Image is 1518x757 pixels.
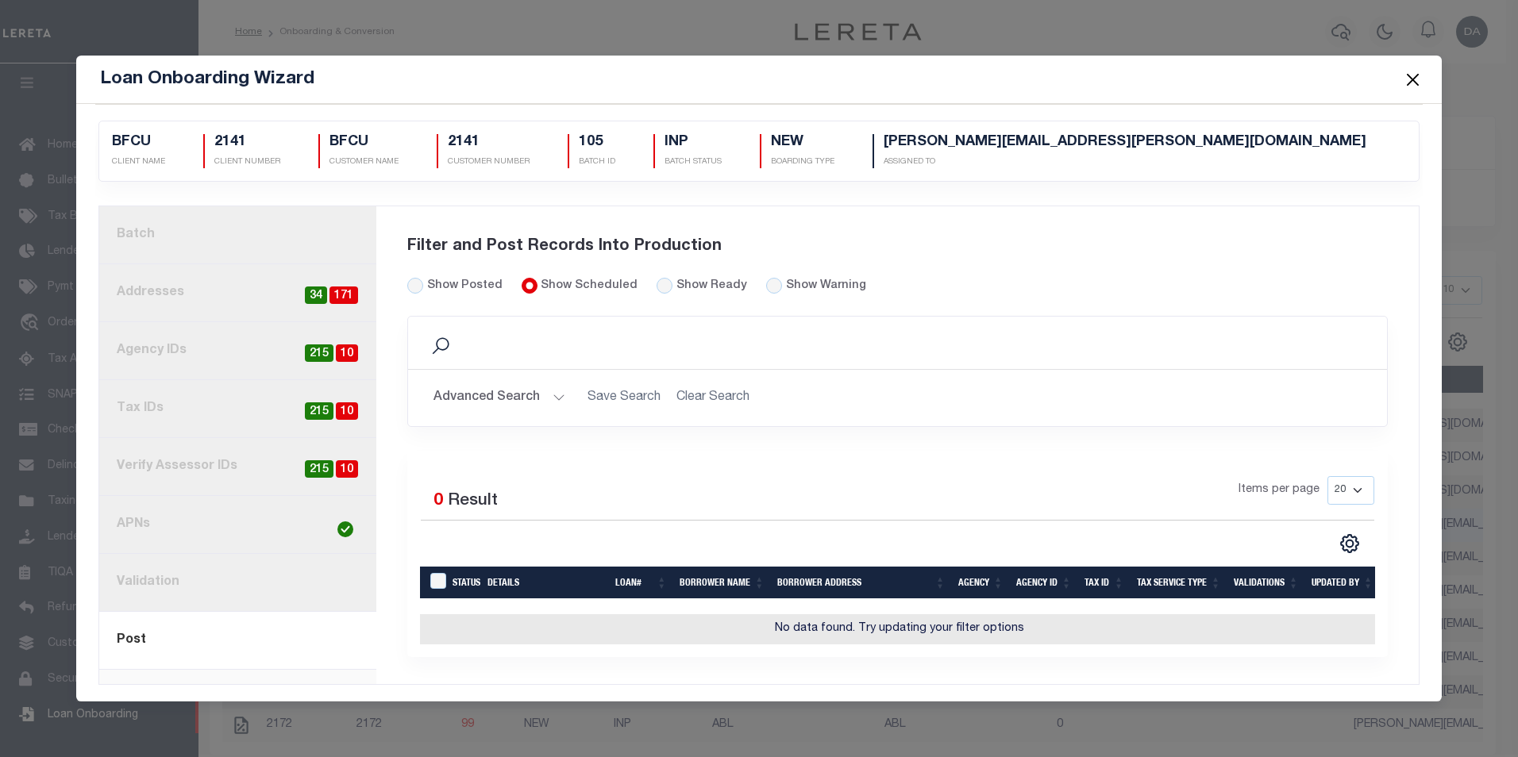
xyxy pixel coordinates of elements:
label: Show Scheduled [541,278,638,295]
span: 215 [305,344,333,363]
span: 215 [305,402,333,421]
p: Assigned To [884,156,1366,168]
label: Result [448,489,498,514]
span: 10 [336,344,358,363]
th: LoanPrepID [420,567,446,598]
h5: [PERSON_NAME][EMAIL_ADDRESS][PERSON_NAME][DOMAIN_NAME] [884,134,1366,152]
a: Agency IDs10215 [99,322,376,380]
span: 10 [336,402,358,421]
h5: INP [665,134,722,152]
span: 10 [336,460,358,478]
th: Agency ID: activate to sort column ascending [1010,567,1078,598]
th: Borrower Name: activate to sort column ascending [673,567,771,598]
button: Advanced Search [433,382,565,413]
h5: NEW [771,134,834,152]
a: Tax IDs10215 [99,380,376,438]
a: Validation [99,554,376,612]
th: Validations: activate to sort column ascending [1227,567,1305,598]
p: CUSTOMER NUMBER [448,156,530,168]
label: Show Ready [676,278,747,295]
p: Boarding Type [771,156,834,168]
h5: 105 [579,134,615,152]
td: No data found. Try updating your filter options [420,614,1380,644]
a: Addresses17134 [99,264,376,322]
img: check-icon-green.svg [337,521,353,537]
th: Loan#: activate to sort column ascending [609,567,673,598]
h5: 2141 [448,134,530,152]
p: CLIENT NUMBER [214,156,280,168]
h5: 2141 [214,134,280,152]
th: Tax ID: activate to sort column ascending [1078,567,1131,598]
p: BATCH STATUS [665,156,722,168]
span: Items per page [1239,482,1320,499]
th: Updated By: activate to sort column ascending [1305,567,1380,598]
h5: Loan Onboarding Wizard [100,68,314,90]
span: 171 [329,286,358,305]
label: Show Posted [427,278,503,295]
button: Close [1402,69,1423,90]
th: Details [481,567,609,598]
a: Post [99,612,376,670]
p: BATCH ID [579,156,615,168]
a: Batch [99,206,376,264]
th: Borrower Address: activate to sort column ascending [771,567,952,598]
span: 0 [433,493,443,509]
th: Agency: activate to sort column ascending [952,567,1010,598]
span: 215 [305,460,333,478]
p: CUSTOMER NAME [329,156,399,168]
div: Filter and Post Records Into Production [407,216,1389,278]
th: Tax Service Type: activate to sort column ascending [1131,567,1227,598]
th: Status [446,567,481,598]
span: 34 [305,286,327,305]
a: APNs [99,496,376,554]
label: Show Warning [786,278,866,295]
h5: BFCU [329,134,399,152]
a: Verify Assessor IDs10215 [99,438,376,496]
